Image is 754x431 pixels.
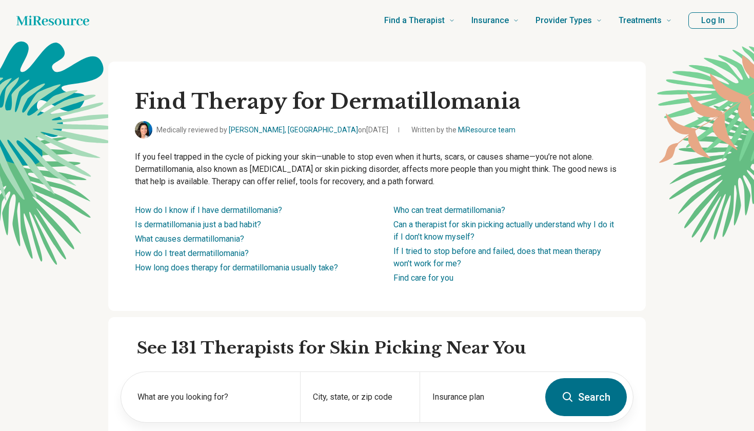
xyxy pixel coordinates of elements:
[135,248,249,258] a: How do I treat dermatillomania?
[411,125,515,135] span: Written by the
[135,151,619,188] p: If you feel trapped in the cycle of picking your skin—unable to stop even when it hurts, scars, o...
[358,126,388,134] span: on [DATE]
[156,125,388,135] span: Medically reviewed by
[535,13,592,28] span: Provider Types
[135,88,619,115] h1: Find Therapy for Dermatillomania
[471,13,509,28] span: Insurance
[135,220,261,229] a: Is dermatillomania just a bad habit?
[393,205,505,215] a: Who can treat dermatillomania?
[135,205,282,215] a: How do I know if I have dermatillomania?
[135,234,244,244] a: What causes dermatillomania?
[545,378,627,416] button: Search
[137,391,288,403] label: What are you looking for?
[688,12,738,29] button: Log In
[137,338,633,359] h2: See 131 Therapists for Skin Picking Near You
[393,273,453,283] a: Find care for you
[229,126,358,134] a: [PERSON_NAME], [GEOGRAPHIC_DATA]
[135,263,338,272] a: How long does therapy for dermatillomania usually take?
[458,126,515,134] a: MiResource team
[393,246,601,268] a: If I tried to stop before and failed, does that mean therapy won’t work for me?
[619,13,662,28] span: Treatments
[16,10,89,31] a: Home page
[384,13,445,28] span: Find a Therapist
[393,220,614,242] a: Can a therapist for skin picking actually understand why I do it if I don’t know myself?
